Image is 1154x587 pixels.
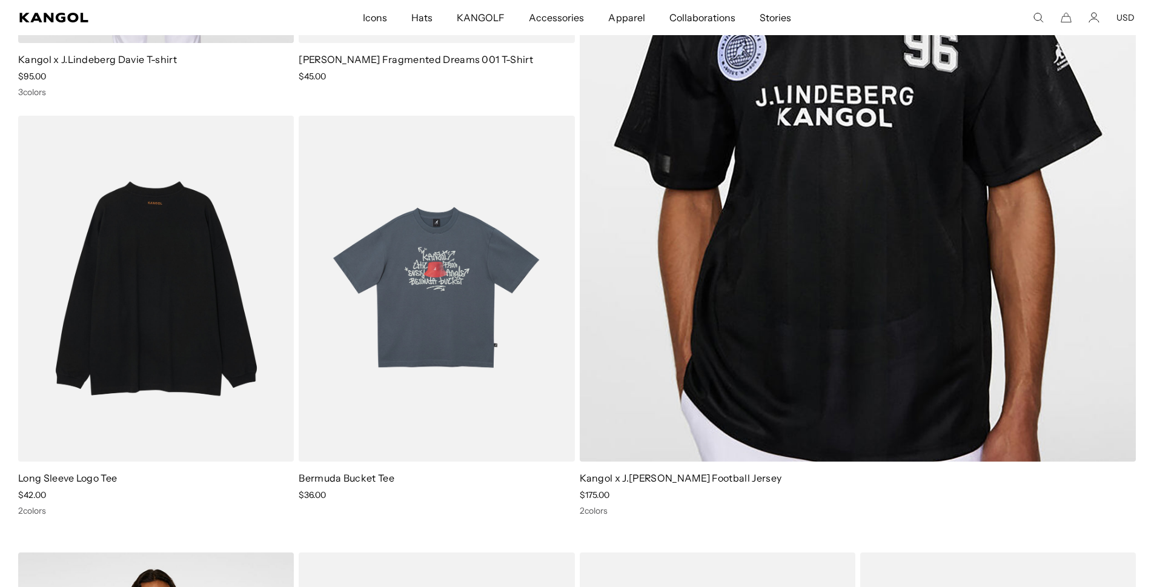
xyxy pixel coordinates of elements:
[18,505,294,516] div: 2 colors
[299,116,574,462] img: Bermuda Bucket Tee
[580,472,782,484] a: Kangol x J.[PERSON_NAME] Football Jersey
[18,116,294,462] img: Long Sleeve Logo Tee
[299,53,533,65] a: [PERSON_NAME] Fragmented Dreams 001 T-Shirt
[299,71,326,82] span: $45.00
[580,505,1136,516] div: 2 colors
[19,13,240,22] a: Kangol
[1061,12,1072,23] button: Cart
[1089,12,1099,23] a: Account
[18,489,46,500] span: $42.00
[1116,12,1135,23] button: USD
[18,71,46,82] span: $95.00
[580,489,609,500] span: $175.00
[18,472,117,484] a: Long Sleeve Logo Tee
[18,53,177,65] a: Kangol x J.Lindeberg Davie T-shirt
[1033,12,1044,23] summary: Search here
[299,489,326,500] span: $36.00
[299,472,394,484] a: Bermuda Bucket Tee
[18,87,294,98] div: 3 colors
